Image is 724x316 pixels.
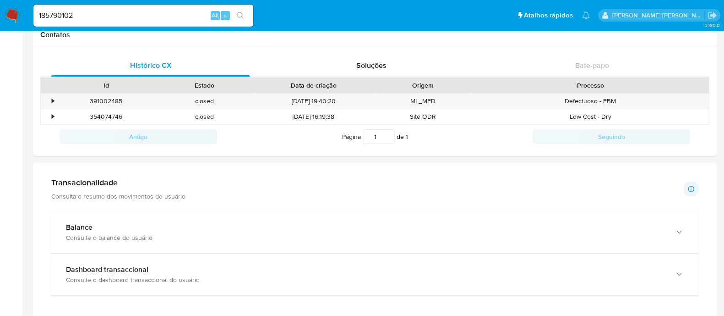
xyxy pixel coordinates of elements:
span: Soluções [356,60,386,71]
div: Origem [380,81,466,90]
a: Notificações [582,11,590,19]
div: Site ODR [374,109,472,124]
button: search-icon [231,9,250,22]
div: Id [63,81,149,90]
div: Data de criação [260,81,367,90]
div: [DATE] 19:40:20 [254,94,374,109]
div: closed [155,94,254,109]
div: Defectuoso - FBM [472,94,709,109]
div: Estado [162,81,247,90]
div: closed [155,109,254,124]
p: anna.almeida@mercadopago.com.br [612,11,705,20]
div: [DATE] 16:19:38 [254,109,374,124]
div: • [52,97,54,105]
span: Atalhos rápidos [524,11,573,20]
a: Sair [708,11,717,20]
div: ML_MED [374,94,472,109]
span: Bate-papo [575,60,609,71]
div: 391002485 [57,94,155,109]
h1: Contatos [40,30,709,39]
button: Antigo [60,129,217,144]
span: 3.160.0 [704,22,719,29]
span: Histórico CX [130,60,172,71]
div: Low Cost - Dry [472,109,709,124]
div: 354074746 [57,109,155,124]
span: s [224,11,227,20]
div: • [52,112,54,121]
span: Alt [212,11,219,20]
input: Pesquise usuários ou casos... [33,10,253,22]
div: Processo [479,81,702,90]
button: Seguindo [533,129,690,144]
span: Página de [342,129,408,144]
span: 1 [406,132,408,141]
